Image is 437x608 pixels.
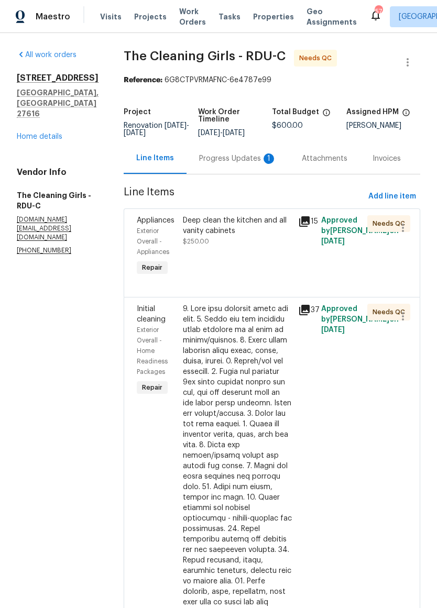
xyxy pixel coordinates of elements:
span: Needs QC [373,307,409,317]
span: Approved by [PERSON_NAME] on [321,217,399,245]
span: $600.00 [272,122,303,129]
div: Deep clean the kitchen and all vanity cabinets [183,215,292,236]
span: Repair [138,262,167,273]
div: 6G8CTPVRMAFNC-6e4787e99 [124,75,420,85]
span: Appliances [137,217,174,224]
span: Line Items [124,187,364,206]
span: The hpm assigned to this work order. [402,108,410,122]
span: [DATE] [321,326,345,334]
span: Needs QC [299,53,336,63]
span: - [124,122,189,137]
h5: The Cleaning Girls - RDU-C [17,190,99,211]
a: All work orders [17,51,77,59]
span: The total cost of line items that have been proposed by Opendoor. This sum includes line items th... [322,108,331,122]
div: Attachments [302,153,347,164]
span: Exterior Overall - Appliances [137,228,169,255]
span: Initial cleaning [137,305,166,323]
span: Visits [100,12,122,22]
div: Progress Updates [199,153,277,164]
span: [DATE] [223,129,245,137]
div: 15 [298,215,315,228]
span: $250.00 [183,238,209,245]
span: Add line item [368,190,416,203]
span: Tasks [218,13,241,20]
span: Renovation [124,122,189,137]
span: The Cleaning Girls - RDU-C [124,50,286,62]
span: [DATE] [321,238,345,245]
h4: Vendor Info [17,167,99,178]
span: [DATE] [165,122,187,129]
b: Reference: [124,76,162,84]
div: Invoices [373,153,401,164]
span: Approved by [PERSON_NAME] on [321,305,399,334]
span: Work Orders [179,6,206,27]
span: Exterior Overall - Home Readiness Packages [137,327,168,375]
span: Maestro [36,12,70,22]
div: 1 [264,153,274,164]
span: - [198,129,245,137]
div: 57 [375,6,382,17]
h5: Project [124,108,151,116]
h5: Assigned HPM [346,108,399,116]
span: Needs QC [373,218,409,229]
span: Geo Assignments [307,6,357,27]
div: [PERSON_NAME] [346,122,421,129]
h5: Total Budget [272,108,319,116]
span: Projects [134,12,167,22]
h5: Work Order Timeline [198,108,272,123]
button: Add line item [364,187,420,206]
span: Properties [253,12,294,22]
div: Line Items [136,153,174,163]
div: 37 [298,304,315,316]
span: [DATE] [124,129,146,137]
span: [DATE] [198,129,220,137]
span: Repair [138,382,167,393]
a: Home details [17,133,62,140]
